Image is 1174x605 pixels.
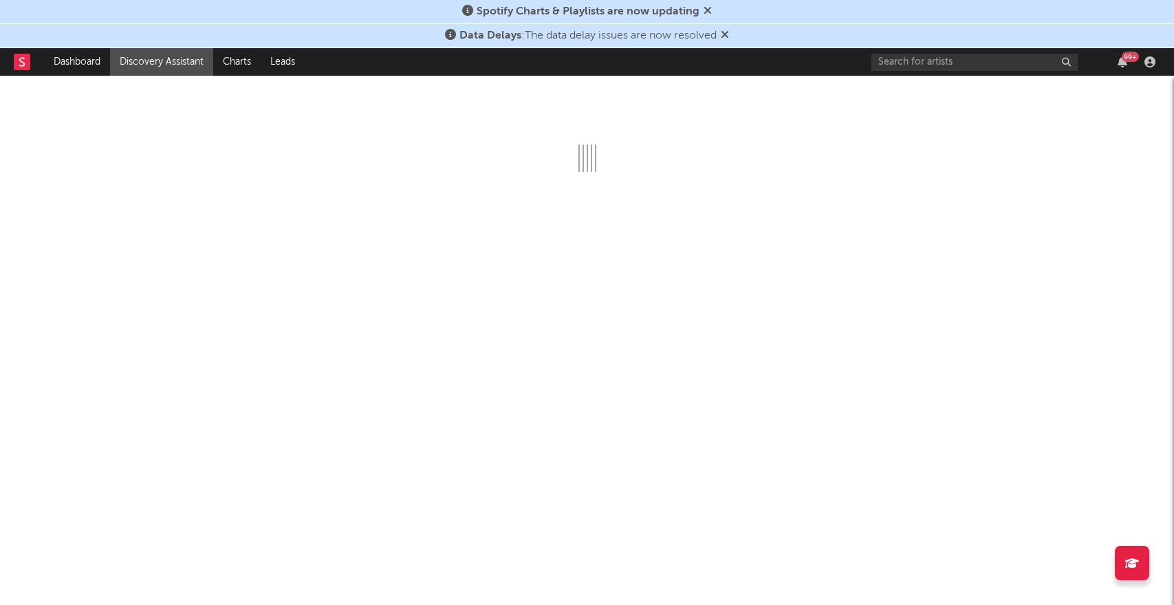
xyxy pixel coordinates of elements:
span: Spotify Charts & Playlists are now updating [477,6,699,17]
input: Search for artists [871,54,1078,71]
span: Data Delays [459,30,521,41]
span: Dismiss [721,30,729,41]
span: : The data delay issues are now resolved [459,30,717,41]
a: Dashboard [44,48,110,76]
button: 99+ [1118,56,1127,67]
div: 99 + [1122,52,1139,62]
a: Leads [261,48,305,76]
a: Charts [213,48,261,76]
span: Dismiss [704,6,712,17]
a: Discovery Assistant [110,48,213,76]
